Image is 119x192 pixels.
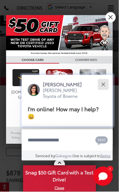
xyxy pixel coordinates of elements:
[12,89,40,100] div: [DOMAIN_NAME] Gift Card
[6,56,60,64] h3: CHOOSE CARD
[45,69,74,86] img: targetcard.png
[22,130,113,151] textarea: Type your message
[22,75,113,161] div: Close[PERSON_NAME][PERSON_NAME] Toyota of BoerneI'm online! How may I help? 😀Type your messageCha...
[36,153,55,158] span: Serviced by
[94,133,110,147] button: Chat with SMS
[101,153,111,158] a: Terms
[93,167,113,186] button: Toggle Chat Window
[6,15,113,56] img: 42635_top_851395.jpg
[59,56,113,64] h3: CONFIRM INFO
[43,88,88,99] p: [PERSON_NAME] Toyota of Boerne
[79,69,108,86] img: mastercard.png
[24,166,96,185] span: Snag $50 Gift Card with a Test Drive!
[55,153,73,158] a: Gubagoo.
[28,105,99,120] span: I'm online! How may I help? 😀
[73,153,101,158] span: Use is subject to
[93,167,113,186] svg: Start Chat
[96,136,108,146] svg: Text
[97,78,110,91] button: Close
[43,81,88,88] p: [PERSON_NAME]
[6,130,26,141] a: Privacy Policy
[12,69,40,86] img: amazoncard.png
[110,168,111,170] span: 1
